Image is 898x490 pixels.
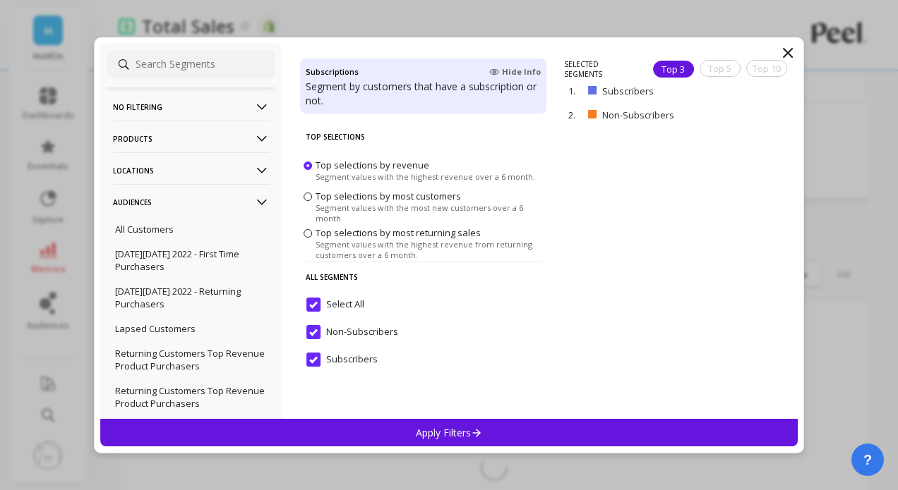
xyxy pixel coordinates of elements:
[115,347,268,372] p: Returning Customers Top Revenue Product Purchasers
[316,239,543,260] span: Segment values with the highest revenue from returning customers over a 6 month.
[306,262,541,292] p: All Segments
[113,184,270,220] p: Audiences
[115,322,196,335] p: Lapsed Customers
[306,353,378,367] span: Subscribers
[602,109,731,121] p: Non-Subscribers
[564,59,635,79] p: SELECTED SEGMENTS
[115,247,268,273] p: [DATE][DATE] 2022 - First Time Purchasers
[306,298,364,312] span: Select All
[115,285,268,310] p: [DATE][DATE] 2022 - Returning Purchasers
[115,223,174,235] p: All Customers
[746,60,787,77] div: Top 10
[115,384,268,410] p: Returning Customers Top Revenue Product Purchasers
[316,202,543,223] span: Segment values with the most new customers over a 6 month.
[700,60,741,77] div: Top 5
[568,109,582,121] p: 2.
[113,121,270,157] p: Products
[316,190,461,202] span: Top selections by most customers
[653,61,694,78] div: Top 3
[306,122,541,152] p: Top Selections
[416,426,483,439] p: Apply Filters
[113,89,270,125] p: No filtering
[107,50,275,78] input: Search Segments
[306,64,359,80] h4: Subscriptions
[306,80,541,108] p: Segment by customers that have a subscription or not.
[316,158,429,171] span: Top selections by revenue
[568,85,582,97] p: 1.
[316,171,535,181] span: Segment values with the highest revenue over a 6 month.
[863,450,872,470] span: ?
[602,85,721,97] p: Subscribers
[113,152,270,188] p: Locations
[316,226,481,239] span: Top selections by most returning sales
[306,325,398,339] span: Non-Subscribers
[489,66,541,78] span: Hide Info
[851,443,884,476] button: ?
